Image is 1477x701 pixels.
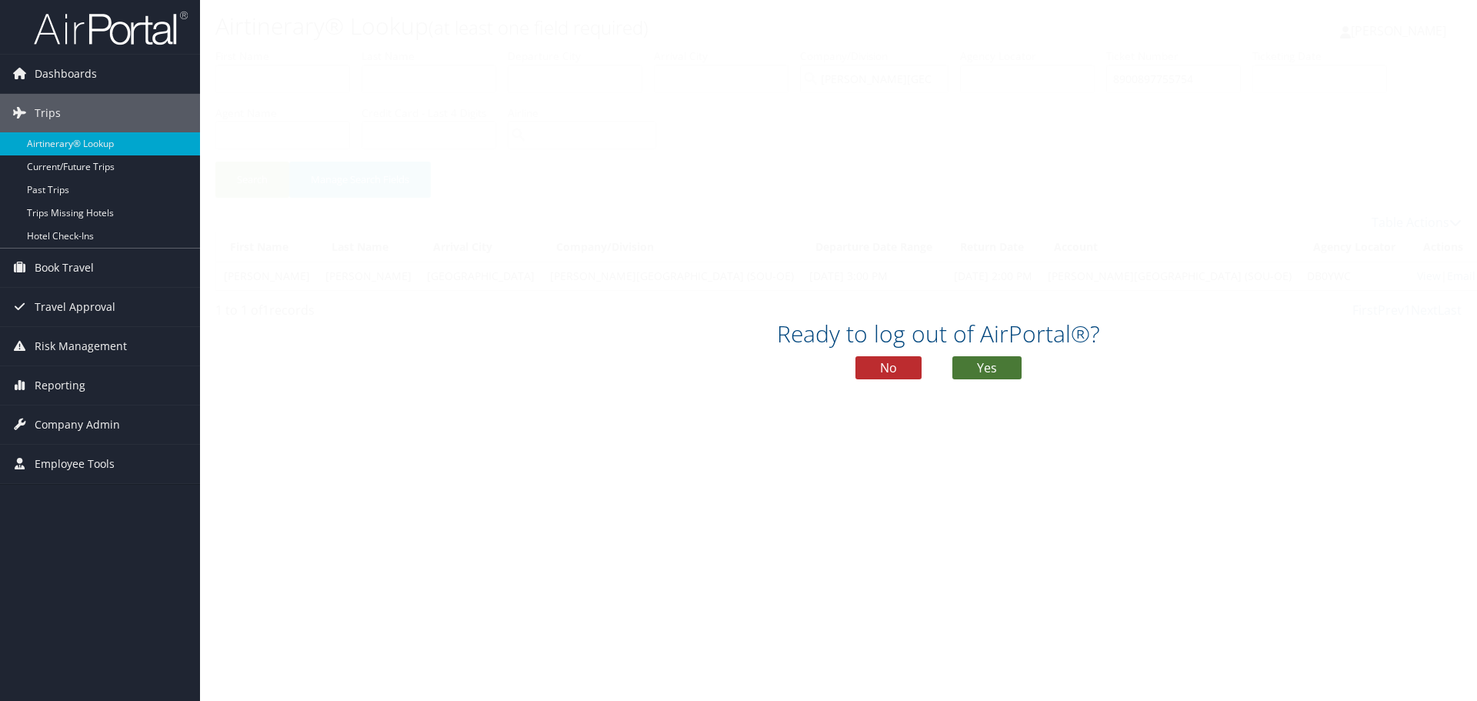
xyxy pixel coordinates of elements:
[35,445,115,483] span: Employee Tools
[35,327,127,366] span: Risk Management
[35,288,115,326] span: Travel Approval
[952,356,1022,379] button: Yes
[35,55,97,93] span: Dashboards
[855,356,922,379] button: No
[35,94,61,132] span: Trips
[34,10,188,46] img: airportal-logo.png
[35,366,85,405] span: Reporting
[35,249,94,287] span: Book Travel
[35,406,120,444] span: Company Admin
